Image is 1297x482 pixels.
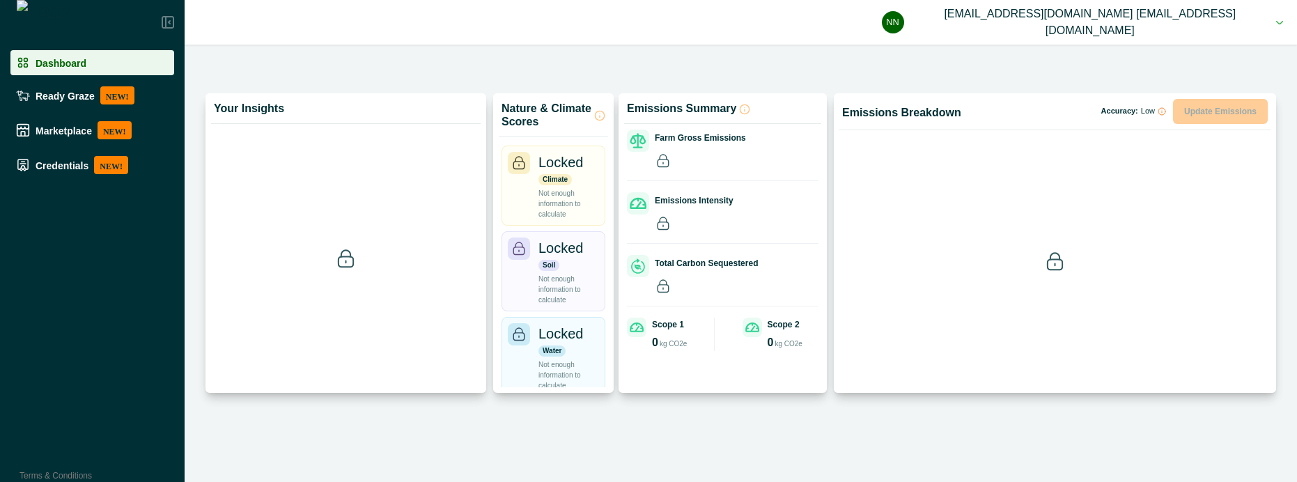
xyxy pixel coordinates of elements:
p: NEW! [94,156,128,174]
p: Your Insights [214,102,284,115]
p: Emissions Intensity [655,194,733,207]
a: Terms & Conditions [20,471,92,481]
p: kg CO2e [660,339,687,349]
p: Not enough information to calculate [538,188,599,219]
p: Climate [538,174,572,185]
p: Not enough information to calculate [538,274,599,305]
p: Scope 1 [652,318,684,331]
p: Emissions Summary [627,102,736,115]
p: Water [538,345,566,357]
p: Accuracy: [1101,107,1166,116]
a: MarketplaceNEW! [10,116,174,145]
p: Nature & Climate Scores [502,102,591,128]
p: NEW! [100,86,134,104]
p: Emissions Breakdown [842,106,961,119]
p: Locked [538,238,584,258]
span: Low [1141,107,1155,116]
p: Locked [538,323,584,344]
p: Credentials [36,160,88,171]
p: Scope 2 [768,318,800,331]
p: Soil [538,260,559,271]
p: Farm Gross Emissions [655,132,746,144]
p: Ready Graze [36,90,95,101]
p: Locked [538,152,584,173]
a: CredentialsNEW! [10,150,174,180]
button: Update Emissions [1173,99,1268,124]
a: Dashboard [10,50,174,75]
p: Total Carbon Sequestered [655,257,758,270]
p: Dashboard [36,57,86,68]
p: 0 [652,337,658,348]
p: Marketplace [36,125,92,136]
p: kg CO2e [775,339,802,349]
p: NEW! [98,121,132,139]
p: Not enough information to calculate [538,359,599,391]
a: Ready GrazeNEW! [10,81,174,110]
p: 0 [768,337,774,348]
